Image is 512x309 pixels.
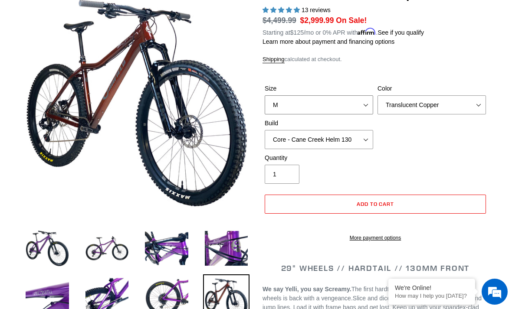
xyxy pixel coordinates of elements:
[143,225,190,272] img: Load image into Gallery viewer, YELLI SCREAMY - Complete Bike
[4,212,165,242] textarea: Type your message and hit 'Enter'
[302,7,331,13] span: 13 reviews
[265,119,373,128] label: Build
[263,286,351,293] b: We say Yelli, you say Screamy.
[263,286,469,302] span: The first hardtail to bring the party to wagon wheels is back with a vengeance.
[263,26,424,37] p: Starting at /mo or 0% APR with .
[300,16,334,25] span: $2,999.99
[265,234,486,242] a: More payment options
[50,97,120,184] span: We're online!
[290,29,304,36] span: $125
[395,284,469,291] div: We're Online!
[203,225,250,272] img: Load image into Gallery viewer, YELLI SCREAMY - Complete Bike
[28,43,49,65] img: d_696896380_company_1647369064580_696896380
[265,84,373,93] label: Size
[263,7,302,13] span: 5.00 stars
[263,56,285,63] a: Shipping
[265,153,373,163] label: Quantity
[263,38,394,45] a: Learn more about payment and financing options
[84,225,131,272] img: Load image into Gallery viewer, YELLI SCREAMY - Complete Bike
[358,28,376,35] span: Affirm
[357,201,394,207] span: Add to cart
[263,55,488,64] div: calculated at checkout.
[377,84,486,93] label: Color
[10,48,23,61] div: Navigation go back
[263,16,296,25] s: $4,499.99
[142,4,163,25] div: Minimize live chat window
[58,49,159,60] div: Chat with us now
[377,29,424,36] a: See if you qualify - Learn more about Affirm Financing (opens in modal)
[395,293,469,299] p: How may I help you today?
[281,263,470,273] span: 29" WHEELS // HARDTAIL // 130MM FRONT
[24,225,71,272] img: Load image into Gallery viewer, YELLI SCREAMY - Complete Bike
[336,15,367,26] span: On Sale!
[265,195,486,214] button: Add to cart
